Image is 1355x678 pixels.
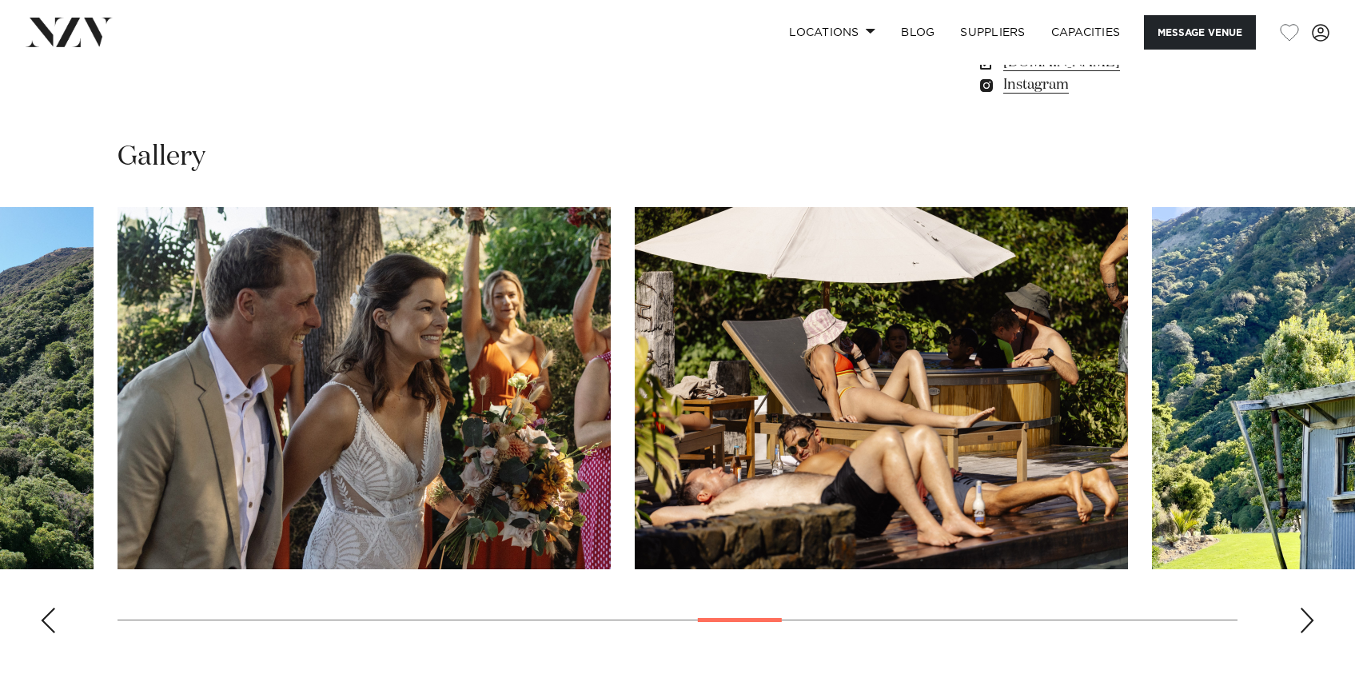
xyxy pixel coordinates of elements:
h2: Gallery [118,139,205,175]
button: Message Venue [1144,15,1256,50]
swiper-slide: 16 / 29 [118,207,611,569]
a: Capacities [1038,15,1134,50]
a: SUPPLIERS [947,15,1038,50]
img: nzv-logo.png [26,18,113,46]
a: BLOG [888,15,947,50]
a: Instagram [977,74,1237,96]
a: Locations [776,15,888,50]
swiper-slide: 17 / 29 [635,207,1128,569]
